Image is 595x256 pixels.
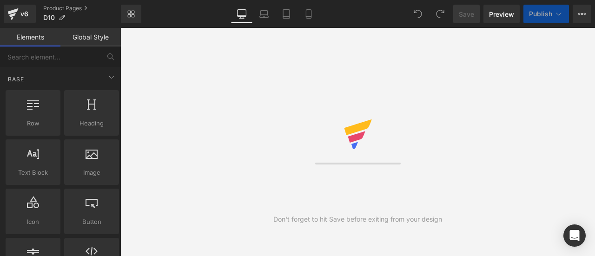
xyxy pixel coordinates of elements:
[273,214,442,224] div: Don't forget to hit Save before exiting from your design
[529,10,552,18] span: Publish
[409,5,427,23] button: Undo
[297,5,320,23] a: Mobile
[121,5,141,23] a: New Library
[489,9,514,19] span: Preview
[67,168,116,177] span: Image
[8,168,58,177] span: Text Block
[231,5,253,23] a: Desktop
[43,14,55,21] span: D10
[7,75,25,84] span: Base
[8,118,58,128] span: Row
[19,8,30,20] div: v6
[459,9,474,19] span: Save
[8,217,58,227] span: Icon
[275,5,297,23] a: Tablet
[67,118,116,128] span: Heading
[523,5,569,23] button: Publish
[483,5,520,23] a: Preview
[253,5,275,23] a: Laptop
[67,217,116,227] span: Button
[431,5,450,23] button: Redo
[563,224,586,247] div: Open Intercom Messenger
[60,28,121,46] a: Global Style
[43,5,121,12] a: Product Pages
[573,5,591,23] button: More
[4,5,36,23] a: v6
